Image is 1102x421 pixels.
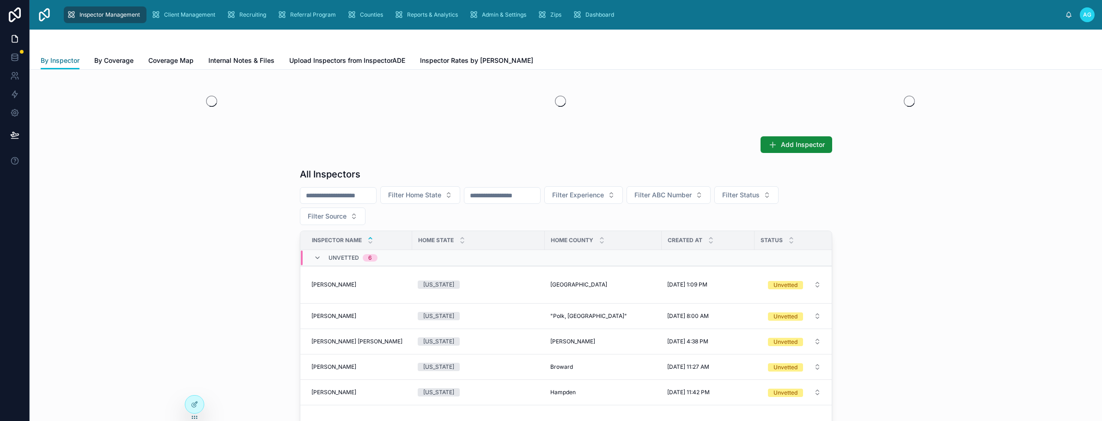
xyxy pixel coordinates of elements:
a: [US_STATE] [418,312,539,320]
span: Filter Status [722,190,760,200]
span: Admin & Settings [482,11,526,18]
span: [PERSON_NAME] [311,312,356,320]
span: Home County [551,237,593,244]
div: [US_STATE] [423,388,454,397]
span: [DATE] 1:09 PM [667,281,707,288]
a: Internal Notes & Files [208,52,274,71]
img: App logo [37,7,52,22]
button: Select Button [761,276,828,293]
span: "Polk, [GEOGRAPHIC_DATA]" [550,312,627,320]
span: [DATE] 4:38 PM [667,338,708,345]
span: Counties [360,11,383,18]
div: scrollable content [59,5,1065,25]
div: Unvetted [773,389,798,397]
div: [US_STATE] [423,281,454,289]
a: [GEOGRAPHIC_DATA] [550,281,656,288]
button: Select Button [300,207,365,225]
a: [DATE] 8:00 AM [667,312,749,320]
a: [PERSON_NAME] [311,389,407,396]
button: Select Button [761,333,828,350]
a: [DATE] 4:38 PM [667,338,749,345]
span: [PERSON_NAME] [PERSON_NAME] [311,338,402,345]
a: Select Button [760,276,829,293]
a: By Coverage [94,52,134,71]
a: [US_STATE] [418,363,539,371]
a: Dashboard [570,6,621,23]
a: Broward [550,363,656,371]
a: [PERSON_NAME] [311,363,407,371]
span: Upload Inspectors from InspectorADE [289,56,405,65]
span: [DATE] 11:27 AM [667,363,709,371]
button: Select Button [544,186,623,204]
a: Coverage Map [148,52,194,71]
a: [DATE] 11:42 PM [667,389,749,396]
span: By Inspector [41,56,79,65]
span: Zips [550,11,561,18]
span: [DATE] 8:00 AM [667,312,709,320]
span: Created at [668,237,702,244]
button: Select Button [627,186,711,204]
div: Unvetted [773,363,798,372]
button: Select Button [380,186,460,204]
span: Inspector Management [79,11,140,18]
span: Referral Program [290,11,336,18]
span: Coverage Map [148,56,194,65]
span: [GEOGRAPHIC_DATA] [550,281,607,288]
span: Broward [550,363,573,371]
span: [PERSON_NAME] [311,281,356,288]
span: Filter Experience [552,190,604,200]
span: Home State [418,237,454,244]
a: [US_STATE] [418,281,539,289]
span: Filter Source [308,212,347,221]
span: Status [761,237,783,244]
span: Filter ABC Number [634,190,692,200]
button: Select Button [761,308,828,324]
span: Client Management [164,11,215,18]
div: [US_STATE] [423,312,454,320]
a: "Polk, [GEOGRAPHIC_DATA]" [550,312,656,320]
a: Zips [535,6,568,23]
a: Admin & Settings [466,6,533,23]
button: Select Button [761,384,828,401]
span: Hampden [550,389,576,396]
span: Add Inspector [781,140,825,149]
span: [PERSON_NAME] [311,363,356,371]
a: Hampden [550,389,656,396]
span: Unvetted [329,254,359,262]
a: Upload Inspectors from InspectorADE [289,52,405,71]
a: [PERSON_NAME] [550,338,656,345]
a: [US_STATE] [418,388,539,397]
span: [PERSON_NAME] [311,389,356,396]
a: Client Management [148,6,222,23]
span: Reports & Analytics [407,11,458,18]
a: Select Button [760,307,829,325]
div: Unvetted [773,312,798,321]
a: [DATE] 11:27 AM [667,363,749,371]
a: By Inspector [41,52,79,70]
a: [PERSON_NAME] [PERSON_NAME] [311,338,407,345]
span: Inspector Rates by [PERSON_NAME] [420,56,533,65]
a: Inspector Management [64,6,146,23]
button: Add Inspector [761,136,832,153]
span: Recruiting [239,11,266,18]
a: Recruiting [224,6,273,23]
a: [PERSON_NAME] [311,281,407,288]
div: 6 [368,254,372,262]
a: Counties [344,6,390,23]
div: [US_STATE] [423,363,454,371]
div: Unvetted [773,338,798,346]
a: [PERSON_NAME] [311,312,407,320]
a: Inspector Rates by [PERSON_NAME] [420,52,533,71]
span: Dashboard [585,11,614,18]
h1: All Inspectors [300,168,360,181]
a: Select Button [760,358,829,376]
span: Internal Notes & Files [208,56,274,65]
a: [DATE] 1:09 PM [667,281,749,288]
a: Select Button [760,384,829,401]
span: Inspector Name [312,237,362,244]
span: [DATE] 11:42 PM [667,389,710,396]
a: [US_STATE] [418,337,539,346]
span: [PERSON_NAME] [550,338,595,345]
a: Select Button [760,333,829,350]
a: Referral Program [274,6,342,23]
